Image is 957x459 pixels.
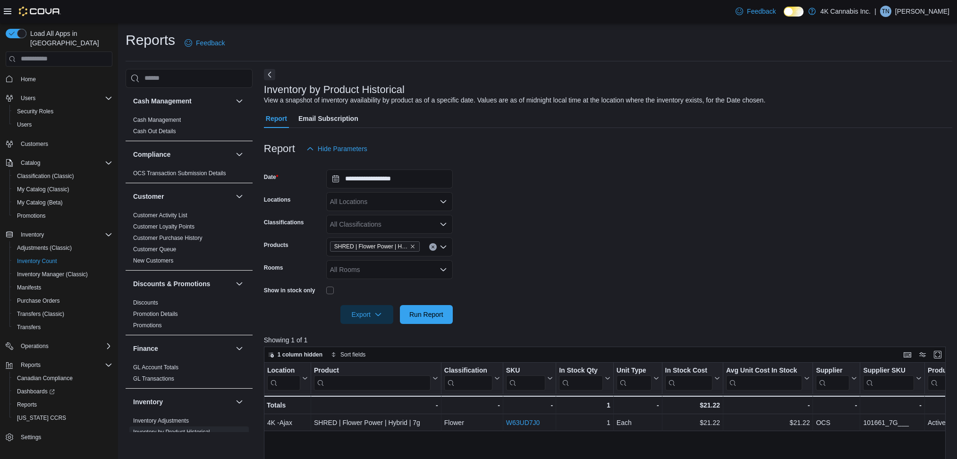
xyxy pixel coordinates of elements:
a: Dashboards [13,386,59,397]
button: Cash Management [133,96,232,106]
button: SKU [506,366,553,390]
img: Cova [19,7,61,16]
h3: Compliance [133,150,170,159]
span: Adjustments (Classic) [13,242,112,254]
div: View a snapshot of inventory availability by product as of a specific date. Values are as of midn... [264,95,766,105]
div: $21.22 [726,417,810,428]
span: Reports [17,359,112,371]
label: Date [264,173,279,181]
span: GL Account Totals [133,364,178,371]
p: | [874,6,876,17]
span: Users [17,121,32,128]
span: My Catalog (Classic) [13,184,112,195]
span: Inventory Manager (Classic) [13,269,112,280]
span: Run Report [409,310,443,319]
span: Transfers [13,322,112,333]
a: Users [13,119,35,130]
span: Catalog [21,159,40,167]
span: Inventory Count [17,257,57,265]
label: Show in stock only [264,287,315,294]
button: Compliance [133,150,232,159]
span: My Catalog (Classic) [17,186,69,193]
a: Canadian Compliance [13,373,76,384]
div: In Stock Qty [559,366,603,390]
span: Cash Management [133,116,181,124]
a: Customers [17,138,52,150]
span: Promotions [13,210,112,221]
a: Settings [17,432,45,443]
span: Users [13,119,112,130]
div: Supplier SKU [863,366,914,390]
span: Promotions [17,212,46,220]
label: Products [264,241,288,249]
span: Report [266,109,287,128]
input: Dark Mode [784,7,804,17]
div: Compliance [126,168,253,183]
button: Open list of options [440,266,447,273]
a: Transfers [13,322,44,333]
button: Cash Management [234,95,245,107]
div: In Stock Cost [665,366,712,390]
button: Avg Unit Cost In Stock [726,366,810,390]
button: In Stock Cost [665,366,720,390]
span: My Catalog (Beta) [17,199,63,206]
a: Reports [13,399,41,410]
button: 1 column hidden [264,349,326,360]
a: Customer Activity List [133,212,187,219]
button: Settings [2,430,116,444]
div: Flower [444,417,500,428]
div: Tomas Nunez [880,6,891,17]
div: Location [267,366,300,375]
a: Adjustments (Classic) [13,242,76,254]
span: 1 column hidden [278,351,322,358]
button: Supplier [816,366,857,390]
h3: Finance [133,344,158,353]
button: Finance [234,343,245,354]
span: Reports [13,399,112,410]
button: Operations [17,340,52,352]
button: Open list of options [440,198,447,205]
div: 4K -Ajax [267,417,308,428]
div: - [617,399,659,411]
div: Totals [267,399,308,411]
div: In Stock Cost [665,366,712,375]
a: Inventory Manager (Classic) [13,269,92,280]
button: My Catalog (Classic) [9,183,116,196]
button: Inventory [17,229,48,240]
span: Classification (Classic) [13,170,112,182]
span: Inventory by Product Historical [133,428,210,436]
a: Inventory by Product Historical [133,429,210,435]
span: Purchase Orders [13,295,112,306]
button: Users [17,93,39,104]
p: Showing 1 of 1 [264,335,952,345]
span: Manifests [17,284,41,291]
span: OCS Transaction Submission Details [133,170,226,177]
a: Promotion Details [133,311,178,317]
button: Location [267,366,308,390]
span: SHRED | Flower Power | Hybrid | 7g [330,241,420,252]
h3: Inventory by Product Historical [264,84,405,95]
a: W63UD7J0 [506,419,540,426]
h3: Discounts & Promotions [133,279,210,289]
h3: Cash Management [133,96,192,106]
a: Feedback [181,34,229,52]
a: My Catalog (Classic) [13,184,73,195]
button: Promotions [9,209,116,222]
button: Hide Parameters [303,139,371,158]
button: Inventory [2,228,116,241]
label: Classifications [264,219,304,226]
span: [US_STATE] CCRS [17,414,66,422]
span: Home [17,73,112,85]
a: Security Roles [13,106,57,117]
button: My Catalog (Beta) [9,196,116,209]
button: Export [340,305,393,324]
a: Home [17,74,40,85]
button: Run Report [400,305,453,324]
div: Avg Unit Cost In Stock [726,366,802,390]
span: Catalog [17,157,112,169]
button: Inventory Count [9,255,116,268]
button: Reports [2,358,116,372]
span: Purchase Orders [17,297,60,305]
a: Cash Management [133,117,181,123]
